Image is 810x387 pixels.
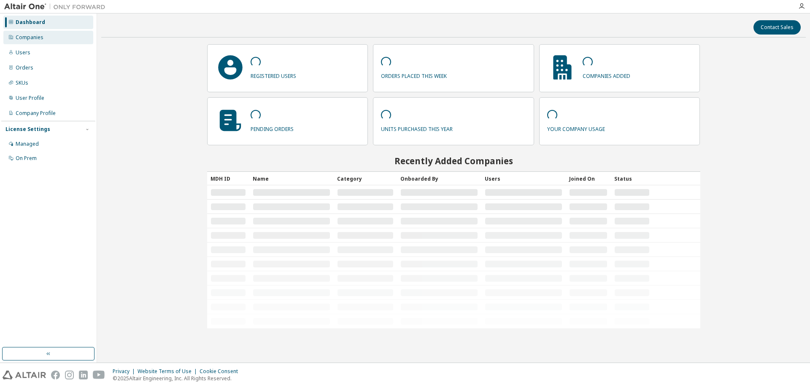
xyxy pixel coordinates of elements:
[337,172,394,185] div: Category
[113,375,243,382] p: © 2025 Altair Engineering, Inc. All Rights Reserved.
[381,123,453,133] p: units purchased this year
[253,172,330,185] div: Name
[485,172,562,185] div: Users
[583,70,630,80] p: companies added
[251,70,296,80] p: registered users
[400,172,478,185] div: Onboarded By
[113,368,138,375] div: Privacy
[16,49,30,56] div: Users
[16,80,28,86] div: SKUs
[547,123,605,133] p: your company usage
[16,155,37,162] div: On Prem
[16,34,43,41] div: Companies
[211,172,246,185] div: MDH ID
[93,371,105,379] img: youtube.svg
[16,19,45,26] div: Dashboard
[16,64,33,71] div: Orders
[16,110,56,117] div: Company Profile
[251,123,294,133] p: pending orders
[200,368,243,375] div: Cookie Consent
[569,172,607,185] div: Joined On
[753,20,801,35] button: Contact Sales
[5,126,50,133] div: License Settings
[614,172,650,185] div: Status
[4,3,110,11] img: Altair One
[79,371,88,379] img: linkedin.svg
[16,141,39,147] div: Managed
[65,371,74,379] img: instagram.svg
[138,368,200,375] div: Website Terms of Use
[51,371,60,379] img: facebook.svg
[207,155,700,166] h2: Recently Added Companies
[16,95,44,101] div: User Profile
[3,371,46,379] img: altair_logo.svg
[381,70,447,80] p: orders placed this week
